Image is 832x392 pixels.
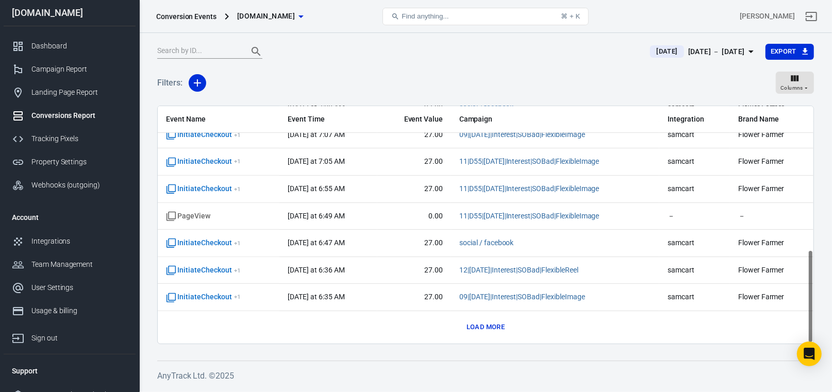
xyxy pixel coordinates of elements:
[4,150,136,174] a: Property Settings
[234,294,241,301] sup: + 1
[166,238,241,248] span: InitiateCheckout
[459,211,599,221] span: 11|D55|Sep17|Interest|SOBad|FlexibleImage
[237,10,295,23] span: samcart.com
[642,43,765,60] button: [DATE][DATE] － [DATE]
[166,157,241,167] span: InitiateCheckout
[652,46,681,57] span: [DATE]
[386,184,443,194] span: 27.00
[738,238,805,248] span: Flower Farmer
[776,72,814,94] button: Columns
[738,114,805,125] span: Brand Name
[459,130,585,139] a: 09|[DATE]|Interest|SOBad|FlexibleImage
[797,342,822,366] div: Open Intercom Messenger
[157,66,182,99] h5: Filters:
[561,12,580,20] div: ⌘ + K
[166,114,271,125] span: Event Name
[738,184,805,194] span: Flower Farmer
[4,127,136,150] a: Tracking Pixels
[668,157,722,167] span: samcart
[4,322,136,350] a: Sign out
[459,238,513,248] span: social / facebook
[233,7,307,26] button: [DOMAIN_NAME]
[4,230,136,253] a: Integrations
[799,4,824,29] a: Sign out
[459,266,578,274] a: 12|[DATE]|Interest|SOBad|FlexibleReel
[4,253,136,276] a: Team Management
[31,157,127,167] div: Property Settings
[288,293,344,301] time: 2025-10-03T06:35:39+01:00
[459,293,585,301] a: 09|[DATE]|Interest|SOBad|FlexibleImage
[459,238,513,247] a: social / facebook
[288,114,369,125] span: Event Time
[668,114,722,125] span: Integration
[166,292,241,302] span: InitiateCheckout
[738,292,805,302] span: Flower Farmer
[31,64,127,75] div: Campaign Report
[31,333,127,344] div: Sign out
[157,369,814,382] h6: AnyTrack Ltd. © 2025
[459,184,599,193] a: 11|D55|[DATE]|Interest|SOBad|FlexibleImage
[31,110,127,121] div: Conversions Report
[4,174,136,197] a: Webhooks (outgoing)
[288,184,344,193] time: 2025-10-03T06:55:49+01:00
[459,212,599,220] a: 11|D55|[DATE]|Interest|SOBad|FlexibleImage
[386,265,443,276] span: 27.00
[288,212,344,220] time: 2025-10-03T06:49:23+01:00
[4,299,136,322] a: Usage & billing
[288,266,344,274] time: 2025-10-03T06:36:48+01:00
[740,11,795,22] div: Account id: wh3fzyA8
[386,114,443,125] span: Event Value
[668,238,722,248] span: samcart
[668,211,722,221] span: －
[4,205,136,230] li: Account
[386,130,443,140] span: 27.00
[234,131,241,139] sup: + 1
[31,87,127,98] div: Landing Page Report
[402,12,448,20] span: Find anything...
[459,292,585,302] span: 09|Sep17|Interest|SOBad|FlexibleImage
[166,130,241,140] span: InitiateCheckout
[386,157,443,167] span: 27.00
[158,106,813,344] div: scrollable content
[459,114,604,125] span: Campaign
[738,211,805,221] span: －
[234,185,241,193] sup: + 1
[668,130,722,140] span: samcart
[668,184,722,194] span: samcart
[288,238,344,247] time: 2025-10-03T06:47:01+01:00
[234,158,241,165] sup: + 1
[31,305,127,316] div: Usage & billing
[234,266,241,274] sup: + 1
[459,265,578,276] span: 12|Sep25|Interest|SOBad|FlexibleReel
[668,292,722,302] span: samcart
[4,276,136,299] a: User Settings
[780,83,803,93] span: Columns
[166,265,241,276] span: InitiateCheckout
[668,265,722,276] span: samcart
[4,104,136,127] a: Conversions Report
[459,157,599,165] a: 11|D55|[DATE]|Interest|SOBad|FlexibleImage
[464,319,507,335] button: Load more
[4,81,136,104] a: Landing Page Report
[738,130,805,140] span: Flower Farmer
[459,184,599,194] span: 11|D55|Sep17|Interest|SOBad|FlexibleImage
[4,8,136,18] div: [DOMAIN_NAME]
[31,259,127,270] div: Team Management
[738,157,805,167] span: Flower Farmer
[386,292,443,302] span: 27.00
[166,184,241,194] span: InitiateCheckout
[166,211,211,221] span: Standard event name
[382,8,589,25] button: Find anything...⌘ + K
[688,45,745,58] div: [DATE] － [DATE]
[31,236,127,247] div: Integrations
[766,44,814,60] button: Export
[31,180,127,191] div: Webhooks (outgoing)
[386,211,443,221] span: 0.00
[288,157,344,165] time: 2025-10-03T07:05:50+01:00
[31,41,127,52] div: Dashboard
[288,130,344,139] time: 2025-10-03T07:07:50+01:00
[157,45,240,58] input: Search by ID...
[244,39,269,64] button: Search
[738,265,805,276] span: Flower Farmer
[31,133,127,144] div: Tracking Pixels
